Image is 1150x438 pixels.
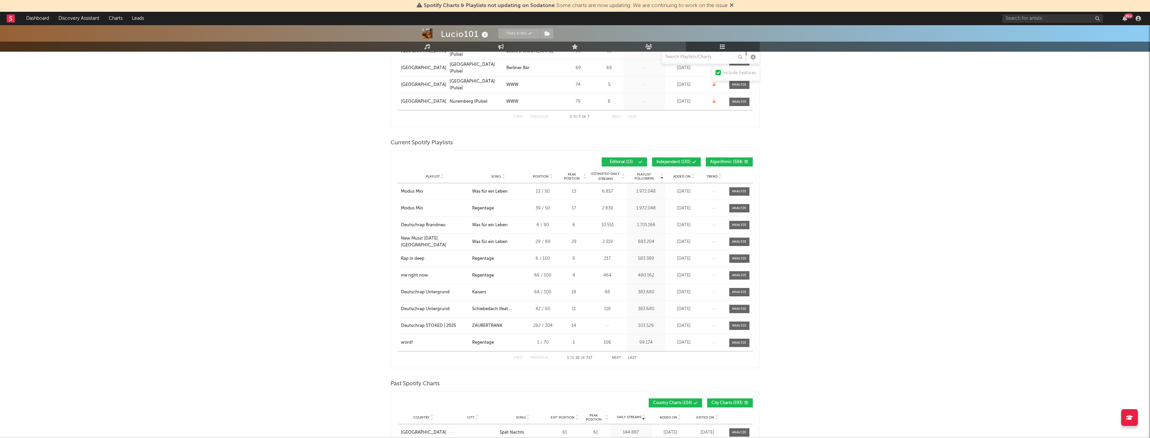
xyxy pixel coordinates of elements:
span: Current Spotify Playlists [390,139,453,147]
button: Independent(130) [652,157,701,166]
div: 29 / 89 [528,239,558,245]
a: word! [401,339,469,346]
div: 66 / 100 [528,272,558,279]
div: [DATE] [667,222,701,229]
div: 69 [597,65,622,71]
button: Last [628,356,637,360]
span: Country [413,416,429,420]
div: 1 7 7 [561,113,598,121]
div: Regentage [472,272,494,279]
span: Editorial ( 13 ) [606,160,637,164]
input: Search Playlists/Charts [662,50,746,64]
div: 99.174 [629,339,664,346]
div: me right now [401,272,428,279]
div: 29 [561,239,587,245]
span: Spotify Charts & Playlists not updating on Sodatone [424,3,555,8]
span: Dismiss [730,3,734,8]
div: 144.887 [612,429,650,436]
button: Next [612,356,621,360]
div: 464 [590,272,625,279]
span: City Charts ( 593 ) [711,401,743,405]
div: 1.972.048 [629,188,664,195]
span: to [573,115,577,118]
span: Added On [673,175,691,179]
a: New Music [DATE] [GEOGRAPHIC_DATA] [401,235,469,248]
a: Discovery Assistant [54,12,104,25]
div: [DATE] [667,188,701,195]
div: Regentage [472,339,494,346]
div: 64 / 100 [528,289,558,296]
div: 2.319 [590,239,625,245]
a: WWW [506,98,560,105]
div: Regentage [472,205,494,212]
span: of [581,356,585,359]
button: Previous [530,356,548,360]
a: Modus Mio [401,188,469,195]
div: 4 [561,272,587,279]
button: Previous [530,115,548,119]
div: 14 [561,323,587,329]
div: Lucio101 [441,29,490,40]
span: Estimated Daily Streams [590,172,621,182]
button: Next [612,115,621,119]
div: 42 / 60 [528,306,558,312]
div: 1 / 70 [528,339,558,346]
div: Nuremberg (Pulse) [450,98,488,105]
div: 69 [563,65,593,71]
input: Search for artists [1002,14,1103,23]
div: Schiebedach (feat. Omar101, Nizi19, Karamel19 & Lucio101) [472,306,524,312]
a: Nuremberg (Pulse) [450,98,503,105]
div: Berliner Bär [506,65,530,71]
a: [GEOGRAPHIC_DATA] [401,65,446,71]
button: First [514,356,523,360]
div: Modus Mio [401,205,423,212]
div: [DATE] [667,306,701,312]
div: Kaisers [472,289,486,296]
div: Deutschrap Untergrund [401,306,450,312]
button: Tracking [498,29,540,39]
div: Was für ein Leben [472,188,508,195]
div: 1.972.048 [629,205,664,212]
div: 74 [563,82,593,88]
a: Deutschrap Brandneu [401,222,469,229]
div: [DATE] [667,289,701,296]
div: 5 [597,82,622,88]
span: of [582,115,586,118]
span: Song [491,175,501,179]
span: Country Charts ( 104 ) [653,401,692,405]
div: word! [401,339,413,346]
a: Dashboard [21,12,54,25]
div: 6 / 90 [528,222,558,229]
a: Charts [104,12,127,25]
div: Regentage [472,255,494,262]
div: 6 / 100 [528,255,558,262]
span: Past Spotify Charts [390,380,440,388]
div: [DATE] [667,339,701,346]
div: [DATE] [667,239,701,245]
div: 883.204 [629,239,664,245]
a: Deutschrap Untergrund [401,306,469,312]
a: Berliner Bär [506,65,560,71]
a: WWW [506,82,560,88]
div: 88 [590,289,625,296]
span: Position [533,175,549,179]
a: [GEOGRAPHIC_DATA] (Pulse) [450,78,503,91]
a: [GEOGRAPHIC_DATA] [401,82,446,88]
a: Leads [127,12,149,25]
div: 79 [563,98,593,105]
a: Modus Mio [401,205,469,212]
div: [DATE] [667,65,701,71]
span: City [467,416,474,420]
div: [DATE] [667,255,701,262]
a: [GEOGRAPHIC_DATA] [401,429,446,436]
button: Last [628,115,637,119]
div: [DATE] [667,82,701,88]
button: Algorithmic(584) [706,157,753,166]
div: 106 [590,339,625,346]
span: Daily Streams [617,415,641,420]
